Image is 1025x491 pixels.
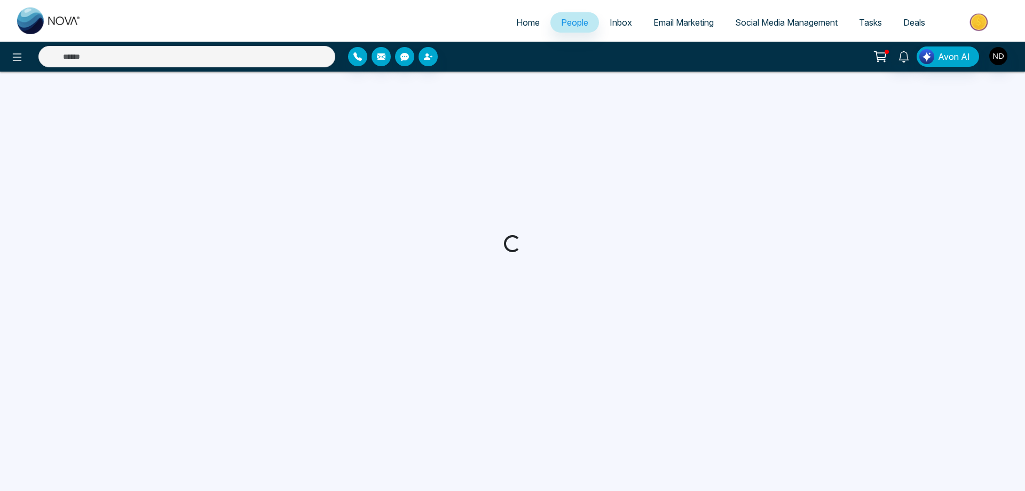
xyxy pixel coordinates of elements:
span: People [561,17,588,28]
img: User Avatar [989,47,1007,65]
img: Nova CRM Logo [17,7,81,34]
span: Avon AI [938,50,970,63]
a: People [550,12,599,33]
a: Deals [893,12,936,33]
button: Avon AI [917,46,979,67]
span: Tasks [859,17,882,28]
span: Deals [903,17,925,28]
img: Lead Flow [919,49,934,64]
a: Inbox [599,12,643,33]
img: Market-place.gif [941,10,1019,34]
span: Home [516,17,540,28]
span: Inbox [610,17,632,28]
a: Email Marketing [643,12,724,33]
a: Tasks [848,12,893,33]
a: Home [506,12,550,33]
span: Email Marketing [653,17,714,28]
a: Social Media Management [724,12,848,33]
span: Social Media Management [735,17,838,28]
